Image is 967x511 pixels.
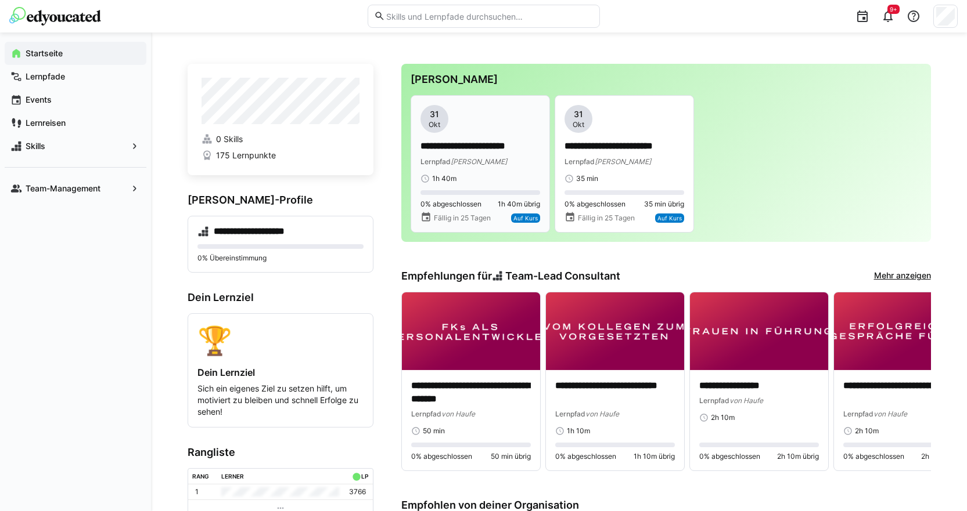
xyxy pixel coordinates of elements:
[657,215,682,222] span: Auf Kurs
[197,253,364,263] p: 0% Übereinstimmung
[491,452,531,461] span: 50 min übrig
[843,409,873,418] span: Lernpfad
[420,200,481,209] span: 0% abgeschlossen
[498,200,540,209] span: 1h 40m übrig
[216,150,276,161] span: 175 Lernpunkte
[197,323,364,357] div: 🏆
[441,409,475,418] span: von Haufe
[429,120,440,129] span: Okt
[402,292,540,370] img: image
[699,452,760,461] span: 0% abgeschlossen
[216,133,243,145] span: 0 Skills
[411,452,472,461] span: 0% abgeschlossen
[585,409,619,418] span: von Haufe
[578,213,635,223] span: Fällig in 25 Tagen
[890,6,897,13] span: 9+
[513,215,538,222] span: Auf Kurs
[777,452,819,461] span: 2h 10m übrig
[430,108,439,120] span: 31
[349,487,366,496] p: 3766
[192,473,209,480] div: Rang
[420,157,451,166] span: Lernpfad
[711,413,735,422] span: 2h 10m
[197,383,364,418] p: Sich ein eigenes Ziel zu setzen hilft, um motiviert zu bleiben und schnell Erfolge zu sehen!
[385,11,593,21] input: Skills und Lernpfade durchsuchen…
[411,409,441,418] span: Lernpfad
[423,426,445,436] span: 50 min
[202,133,360,145] a: 0 Skills
[188,194,373,206] h3: [PERSON_NAME]-Profile
[434,213,491,223] span: Fällig in 25 Tagen
[411,73,922,86] h3: [PERSON_NAME]
[361,473,368,480] div: LP
[451,157,507,166] span: [PERSON_NAME]
[188,446,373,459] h3: Rangliste
[843,452,904,461] span: 0% abgeschlossen
[195,487,199,496] p: 1
[699,396,729,405] span: Lernpfad
[505,270,620,282] span: Team-Lead Consultant
[873,409,907,418] span: von Haufe
[567,426,590,436] span: 1h 10m
[729,396,763,405] span: von Haufe
[921,452,963,461] span: 2h 10m übrig
[874,270,931,282] a: Mehr anzeigen
[644,200,684,209] span: 35 min übrig
[574,108,583,120] span: 31
[401,270,621,282] h3: Empfehlungen für
[576,174,598,183] span: 35 min
[565,157,595,166] span: Lernpfad
[573,120,584,129] span: Okt
[565,200,626,209] span: 0% abgeschlossen
[634,452,675,461] span: 1h 10m übrig
[197,367,364,378] h4: Dein Lernziel
[432,174,456,183] span: 1h 40m
[595,157,651,166] span: [PERSON_NAME]
[690,292,828,370] img: image
[546,292,684,370] img: image
[188,291,373,304] h3: Dein Lernziel
[555,452,616,461] span: 0% abgeschlossen
[555,409,585,418] span: Lernpfad
[855,426,879,436] span: 2h 10m
[221,473,244,480] div: Lerner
